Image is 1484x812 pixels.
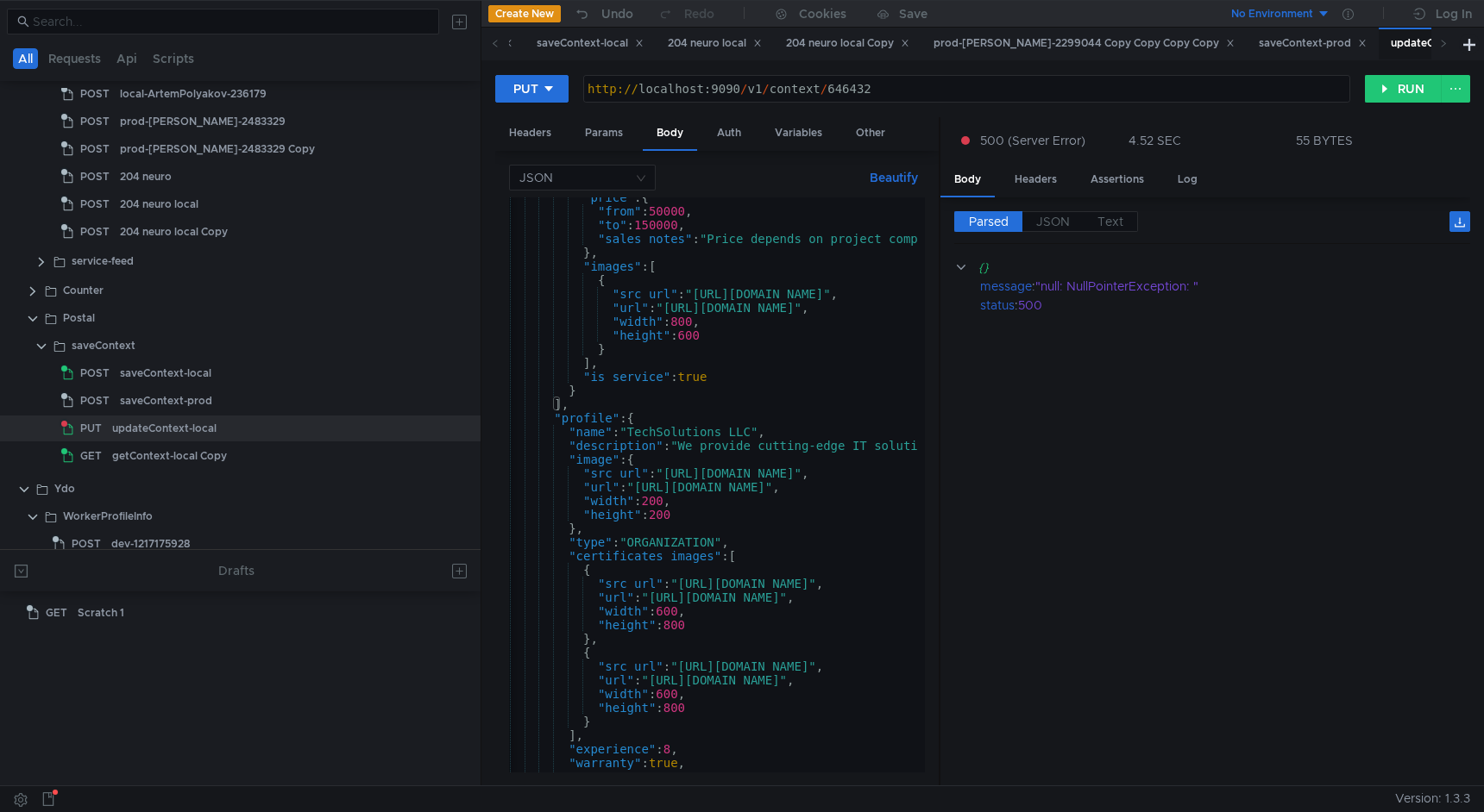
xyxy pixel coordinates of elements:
div: PUT [513,79,538,98]
div: Auth [703,117,755,149]
span: JSON [1036,214,1070,229]
div: prod-[PERSON_NAME]-2299044 Copy Copy Copy Copy [934,34,1235,53]
div: Assertions [1077,164,1158,196]
span: POST [80,164,110,190]
div: local-ArtemPolyakov-236179 [120,81,267,107]
div: Params [571,117,637,149]
span: POST [80,81,110,107]
div: Headers [1001,164,1071,196]
div: Body [643,117,697,151]
div: Log In [1436,3,1472,24]
div: Counter [63,278,104,303]
button: Api [111,48,142,69]
div: "null: NullPointerException: " [1035,277,1449,296]
div: 500 [1018,296,1448,315]
div: saveContext-prod [120,388,212,414]
span: POST [80,109,110,134]
div: Body [940,164,995,197]
span: Version: 1.3.3 [1395,786,1470,811]
input: Search... [33,12,429,31]
div: Log [1164,164,1211,196]
div: dev-1217175928 [111,531,190,557]
span: POST [80,191,110,217]
div: : [980,296,1470,315]
button: Requests [43,48,106,69]
div: WorkerProfileInfo [63,503,153,529]
span: PUT [80,415,102,441]
div: Other [842,117,899,149]
div: Drafts [218,560,255,581]
div: getContext-local Copy [112,443,227,469]
div: 55 BYTES [1296,133,1353,148]
div: saveContext-local [120,360,211,386]
div: status [980,296,1015,315]
button: Scripts [148,48,199,69]
button: Create New [488,5,561,22]
div: saveContext-prod [1259,34,1367,53]
div: 204 neuro local [668,34,762,53]
div: prod-[PERSON_NAME]-2483329 [120,109,286,134]
div: Headers [495,117,565,149]
div: prod-[PERSON_NAME]-2483329 Copy [120,136,315,162]
span: POST [80,360,110,386]
div: updateContext-local [112,415,217,441]
div: Cookies [799,3,846,24]
span: POST [80,219,110,245]
span: POST [72,531,101,557]
div: 204 neuro local Copy [786,34,909,53]
div: saveContext-local [537,34,644,53]
button: Beautify [863,167,925,188]
div: : [980,277,1470,296]
div: Variables [761,117,836,149]
span: Parsed [969,214,1009,229]
div: 4.52 SEC [1129,133,1181,148]
div: Ydo [54,476,75,502]
button: Redo [645,1,726,27]
button: RUN [1365,75,1442,103]
span: POST [80,388,110,414]
div: No Environment [1231,6,1313,22]
span: Text [1097,214,1123,229]
div: service-feed [72,248,134,274]
div: {} [978,258,1445,277]
button: PUT [495,75,569,103]
span: 500 (Server Error) [980,131,1085,150]
div: Scratch 1 [78,600,124,626]
span: POST [80,136,110,162]
div: Undo [601,3,633,24]
div: 204 neuro [120,164,172,190]
div: 204 neuro local Copy [120,219,228,245]
div: Save [899,8,927,20]
div: saveContext [72,333,135,359]
div: Redo [684,3,714,24]
div: Postal [63,305,95,331]
div: message [980,277,1032,296]
div: 204 neuro local [120,191,198,217]
button: Undo [561,1,645,27]
span: GET [46,600,67,626]
button: All [13,48,38,69]
span: GET [80,443,102,469]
